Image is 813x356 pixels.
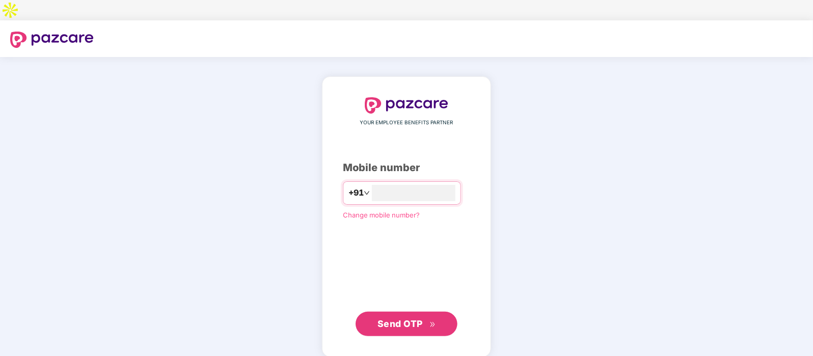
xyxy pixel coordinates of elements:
a: Change mobile number? [343,211,420,219]
div: Mobile number [343,160,470,176]
img: logo [365,97,448,114]
img: logo [10,32,94,48]
span: Send OTP [378,318,423,329]
button: Send OTPdouble-right [356,312,457,336]
span: down [364,190,370,196]
span: +91 [349,186,364,199]
span: double-right [429,321,436,328]
span: YOUR EMPLOYEE BENEFITS PARTNER [360,119,453,127]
